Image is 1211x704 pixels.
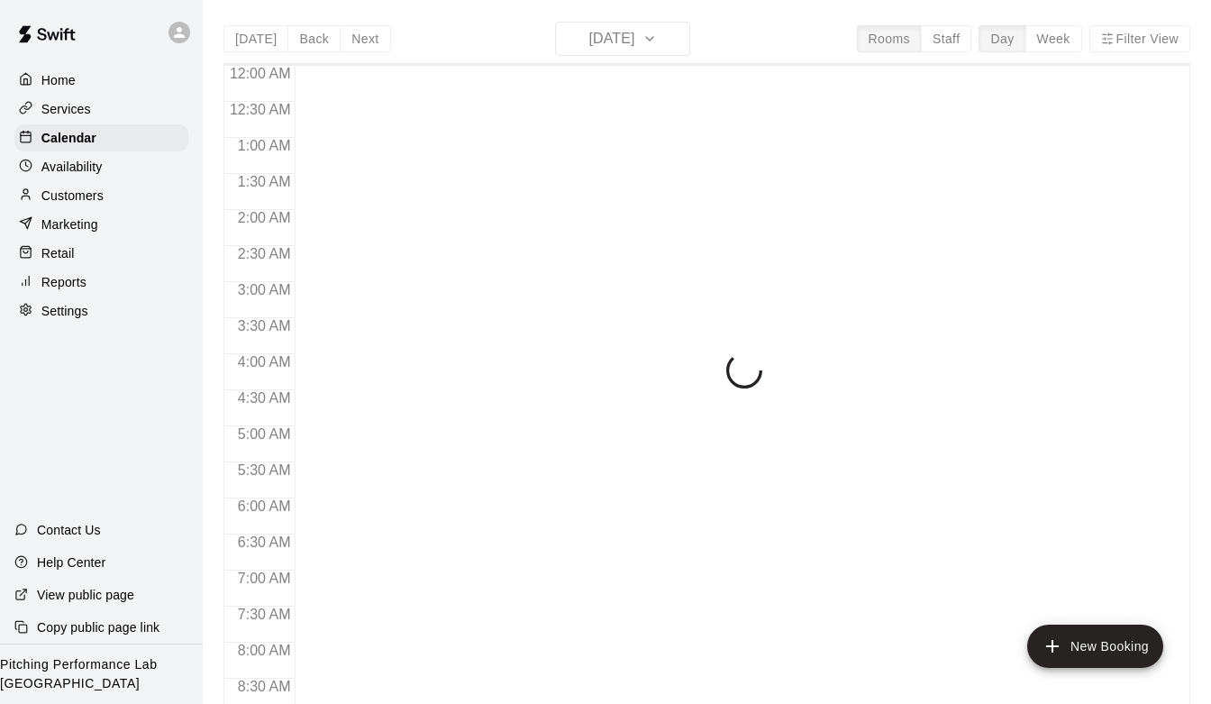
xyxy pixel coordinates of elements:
[41,71,76,89] p: Home
[233,426,296,442] span: 5:00 AM
[14,297,188,325] a: Settings
[14,153,188,180] a: Availability
[1027,625,1163,668] button: add
[233,318,296,334] span: 3:30 AM
[225,66,296,81] span: 12:00 AM
[41,158,103,176] p: Availability
[14,96,188,123] a: Services
[233,571,296,586] span: 7:00 AM
[233,643,296,658] span: 8:00 AM
[233,282,296,297] span: 3:00 AM
[41,187,104,205] p: Customers
[233,210,296,225] span: 2:00 AM
[14,211,188,238] a: Marketing
[14,124,188,151] a: Calendar
[233,535,296,550] span: 6:30 AM
[14,67,188,94] a: Home
[41,129,96,147] p: Calendar
[233,462,296,478] span: 5:30 AM
[233,498,296,514] span: 6:00 AM
[233,354,296,370] span: 4:00 AM
[41,302,88,320] p: Settings
[233,174,296,189] span: 1:30 AM
[41,100,91,118] p: Services
[14,240,188,267] a: Retail
[41,273,86,291] p: Reports
[41,244,75,262] p: Retail
[233,138,296,153] span: 1:00 AM
[14,269,188,296] a: Reports
[233,390,296,406] span: 4:30 AM
[37,618,159,636] p: Copy public page link
[14,182,188,209] a: Customers
[37,586,134,604] p: View public page
[41,215,98,233] p: Marketing
[37,553,105,571] p: Help Center
[233,607,296,622] span: 7:30 AM
[233,246,296,261] span: 2:30 AM
[225,102,296,117] span: 12:30 AM
[233,679,296,694] span: 8:30 AM
[37,521,101,539] p: Contact Us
